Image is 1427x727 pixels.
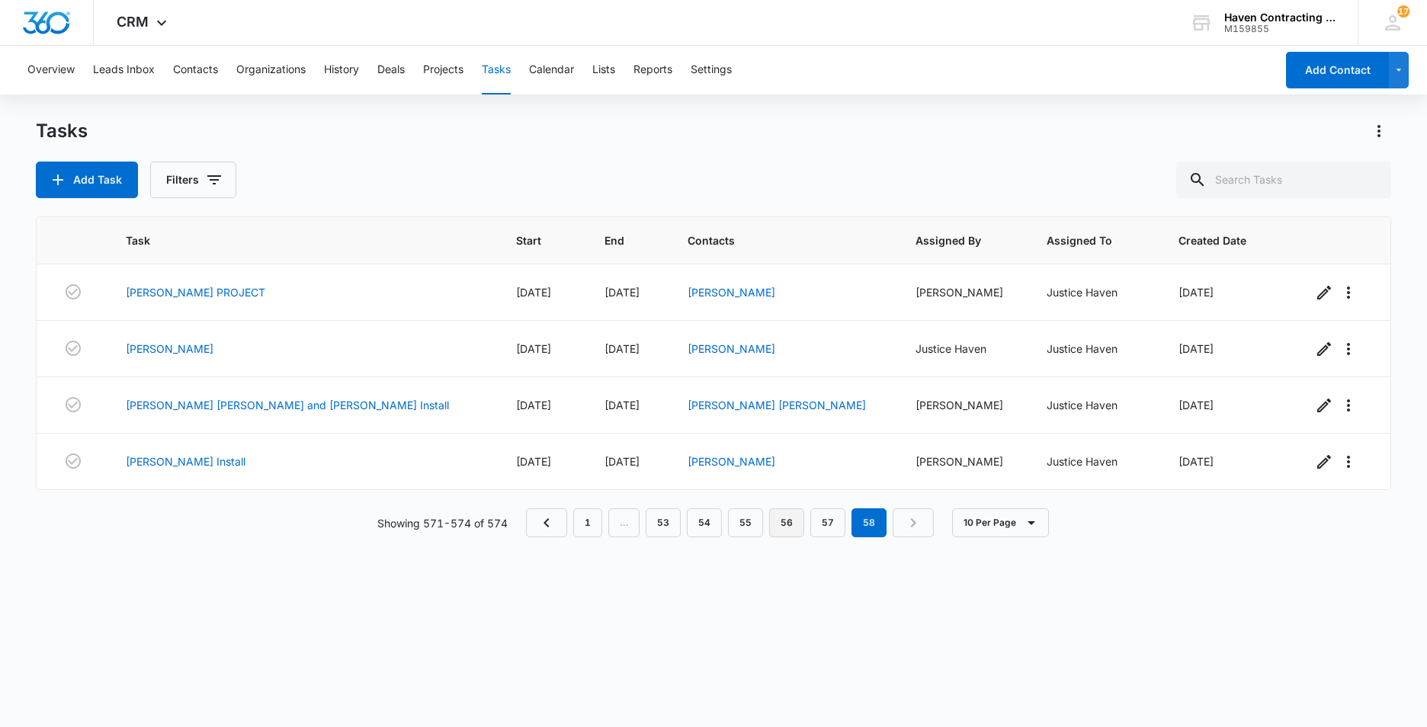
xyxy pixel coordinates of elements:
span: Created Date [1178,232,1254,248]
button: Actions [1367,119,1391,143]
span: [DATE] [516,286,551,299]
div: account name [1224,11,1336,24]
a: Previous Page [526,508,567,537]
button: Overview [27,46,75,94]
button: Contacts [173,46,218,94]
span: CRM [117,14,149,30]
a: Page 55 [728,508,763,537]
div: Justice Haven [1047,397,1141,413]
span: [DATE] [1178,455,1214,468]
span: [DATE] [604,455,640,468]
a: [PERSON_NAME] [688,342,775,355]
span: Task [126,232,457,248]
div: account id [1224,24,1336,34]
input: Search Tasks [1176,162,1391,198]
span: Assigned To [1047,232,1119,248]
div: [PERSON_NAME] [916,397,1010,413]
a: [PERSON_NAME] [126,341,213,357]
div: notifications count [1397,5,1409,18]
span: [DATE] [516,455,551,468]
a: Page 53 [646,508,681,537]
button: Reports [633,46,672,94]
span: End [604,232,629,248]
button: Projects [423,46,463,94]
a: Page 54 [687,508,722,537]
div: Justice Haven [1047,453,1141,469]
button: Calendar [529,46,574,94]
span: [DATE] [1178,342,1214,355]
a: [PERSON_NAME] [PERSON_NAME] [688,399,866,412]
p: Showing 571-574 of 574 [377,515,508,531]
button: Organizations [236,46,306,94]
em: 58 [851,508,887,537]
button: Leads Inbox [93,46,155,94]
span: [DATE] [604,399,640,412]
a: Page 57 [810,508,845,537]
span: Start [516,232,546,248]
button: Deals [377,46,405,94]
button: Add Contact [1286,52,1389,88]
button: Add Task [36,162,138,198]
h1: Tasks [36,120,88,143]
button: Settings [691,46,732,94]
a: [PERSON_NAME] [PERSON_NAME] and [PERSON_NAME] Install [126,397,449,413]
a: [PERSON_NAME] [688,286,775,299]
a: [PERSON_NAME] [688,455,775,468]
div: [PERSON_NAME] [916,453,1010,469]
span: [DATE] [516,342,551,355]
button: 10 Per Page [952,508,1049,537]
span: [DATE] [604,286,640,299]
button: Lists [592,46,615,94]
nav: Pagination [526,508,934,537]
div: Justice Haven [1047,284,1141,300]
span: Assigned By [916,232,988,248]
button: Filters [150,162,236,198]
span: Contacts [688,232,856,248]
button: History [324,46,359,94]
a: [PERSON_NAME] PROJECT [126,284,265,300]
span: [DATE] [1178,286,1214,299]
a: Page 1 [573,508,602,537]
button: Tasks [482,46,511,94]
a: Page 56 [769,508,804,537]
div: Justice Haven [916,341,1010,357]
div: Justice Haven [1047,341,1141,357]
span: [DATE] [1178,399,1214,412]
div: [PERSON_NAME] [916,284,1010,300]
span: [DATE] [516,399,551,412]
span: [DATE] [604,342,640,355]
span: 17 [1397,5,1409,18]
a: [PERSON_NAME] Install [126,453,245,469]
